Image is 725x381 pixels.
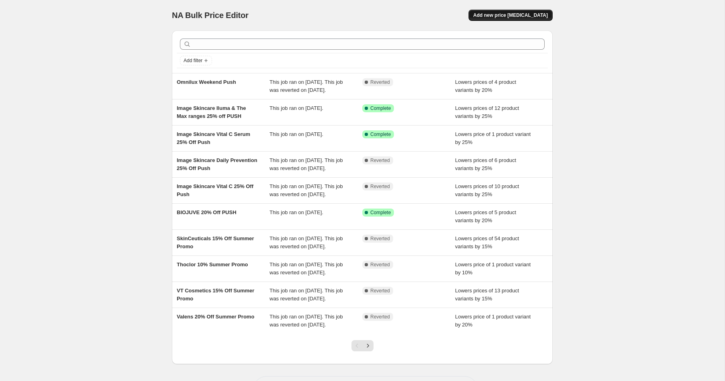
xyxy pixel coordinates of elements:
[469,10,553,21] button: Add new price [MEDICAL_DATA]
[455,261,531,276] span: Lowers price of 1 product variant by 10%
[270,261,343,276] span: This job ran on [DATE]. This job was reverted on [DATE].
[177,183,253,197] span: Image Skincare Vital C 25% Off Push
[370,235,390,242] span: Reverted
[370,157,390,164] span: Reverted
[270,79,343,93] span: This job ran on [DATE]. This job was reverted on [DATE].
[370,131,391,138] span: Complete
[177,235,254,249] span: SkinCeuticals 15% Off Summer Promo
[370,261,390,268] span: Reverted
[177,209,236,215] span: BIOJUVE 20% Off PUSH
[270,235,343,249] span: This job ran on [DATE]. This job was reverted on [DATE].
[370,314,390,320] span: Reverted
[362,340,374,351] button: Next
[455,157,516,171] span: Lowers prices of 6 product variants by 25%
[270,105,323,111] span: This job ran on [DATE].
[270,157,343,171] span: This job ran on [DATE]. This job was reverted on [DATE].
[177,261,248,268] span: Thoclor 10% Summer Promo
[177,314,254,320] span: Valens 20% Off Summer Promo
[177,288,254,302] span: VT Cosmetics 15% Off Summer Promo
[455,105,519,119] span: Lowers prices of 12 product variants by 25%
[370,209,391,216] span: Complete
[455,183,519,197] span: Lowers prices of 10 product variants by 25%
[455,131,531,145] span: Lowers price of 1 product variant by 25%
[180,56,212,65] button: Add filter
[455,209,516,223] span: Lowers prices of 5 product variants by 20%
[370,183,390,190] span: Reverted
[177,79,236,85] span: Omnilux Weekend Push
[473,12,548,18] span: Add new price [MEDICAL_DATA]
[455,79,516,93] span: Lowers prices of 4 product variants by 20%
[270,209,323,215] span: This job ran on [DATE].
[270,288,343,302] span: This job ran on [DATE]. This job was reverted on [DATE].
[270,131,323,137] span: This job ran on [DATE].
[370,79,390,85] span: Reverted
[177,105,246,119] span: Image Skincare Iluma & The Max ranges 25% off PUSH
[172,11,248,20] span: NA Bulk Price Editor
[455,235,519,249] span: Lowers prices of 54 product variants by 15%
[270,183,343,197] span: This job ran on [DATE]. This job was reverted on [DATE].
[455,314,531,328] span: Lowers price of 1 product variant by 20%
[184,57,202,64] span: Add filter
[370,105,391,111] span: Complete
[177,157,257,171] span: Image Skincare Daily Prevention 25% Off Push
[270,314,343,328] span: This job ran on [DATE]. This job was reverted on [DATE].
[455,288,519,302] span: Lowers prices of 13 product variants by 15%
[177,131,250,145] span: Image Skincare Vital C Serum 25% Off Push
[370,288,390,294] span: Reverted
[351,340,374,351] nav: Pagination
